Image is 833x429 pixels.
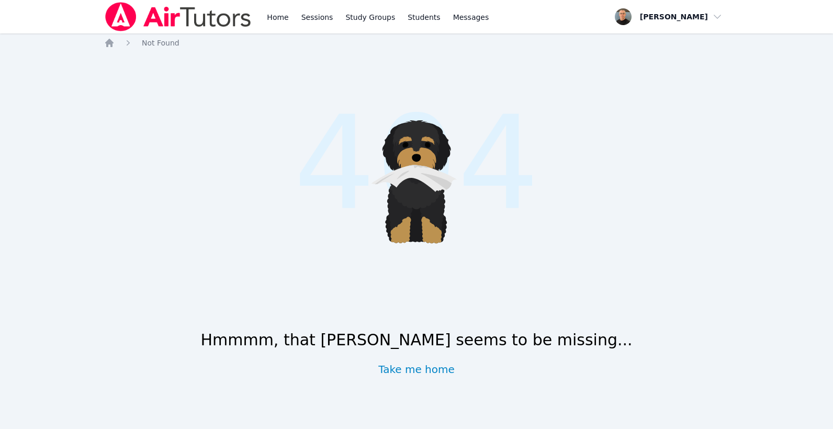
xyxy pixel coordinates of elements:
a: Not Found [142,38,179,48]
img: Air Tutors [104,2,252,31]
span: Messages [453,12,489,22]
h1: Hmmmm, that [PERSON_NAME] seems to be missing... [200,331,632,349]
a: Take me home [378,362,455,377]
nav: Breadcrumb [104,38,729,48]
span: Not Found [142,39,179,47]
span: 404 [294,67,539,260]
